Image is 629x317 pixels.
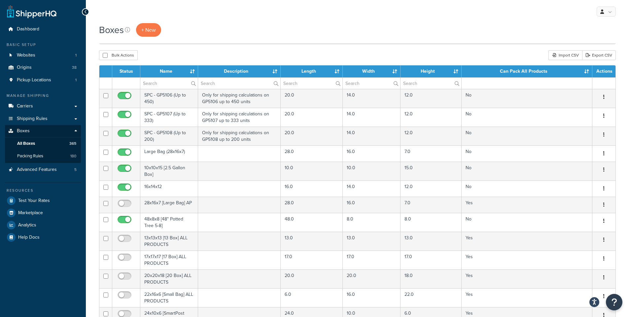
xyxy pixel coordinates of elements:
span: Pickup Locations [17,77,51,83]
td: 13.0 [401,232,462,251]
th: Actions [592,65,615,77]
td: 14.0 [343,127,401,145]
td: 17.0 [281,251,343,269]
td: Yes [462,251,592,269]
button: Bulk Actions [99,50,138,60]
th: Height : activate to sort column ascending [401,65,462,77]
li: Advanced Features [5,164,81,176]
a: All Boxes 365 [5,138,81,150]
span: Boxes [17,128,30,134]
td: 20.0 [281,127,343,145]
a: Packing Rules 180 [5,150,81,162]
a: Carriers [5,100,81,112]
td: 14.0 [343,108,401,127]
span: Carriers [17,103,33,109]
td: 16.0 [343,145,401,162]
span: 1 [75,53,77,58]
span: Shipping Rules [17,116,48,122]
td: Only for shipping calculations on GP5106 up to 450 units [198,89,281,108]
td: No [462,127,592,145]
a: Dashboard [5,23,81,35]
span: 5 [74,167,77,173]
td: SPC - GP5106 (Up to 450) [140,89,198,108]
td: 7.0 [401,145,462,162]
span: All Boxes [17,141,35,146]
td: 17.0 [401,251,462,269]
td: 12.0 [401,127,462,145]
li: Boxes [5,125,81,163]
li: Websites [5,49,81,61]
div: Manage Shipping [5,93,81,99]
td: 13.0 [343,232,401,251]
span: + New [141,26,156,34]
td: 10.0 [343,162,401,180]
th: Can Pack All Products : activate to sort column ascending [462,65,592,77]
div: Import CSV [548,50,582,60]
a: Origins 38 [5,61,81,74]
span: Marketplace [18,210,43,216]
span: 38 [72,65,77,70]
button: Open Resource Center [606,294,622,310]
span: 180 [70,153,76,159]
a: Shipping Rules [5,113,81,125]
td: 22.0 [401,288,462,307]
li: Test Your Rates [5,195,81,207]
span: Analytics [18,222,36,228]
th: Width : activate to sort column ascending [343,65,401,77]
input: Search [140,78,198,89]
td: Only for shipping calculations on GP5107 up to 333 units [198,108,281,127]
td: No [462,162,592,180]
td: 14.0 [343,180,401,197]
td: 12.0 [401,180,462,197]
td: 8.0 [401,213,462,232]
td: No [462,180,592,197]
a: Analytics [5,219,81,231]
td: 12.0 [401,108,462,127]
div: Basic Setup [5,42,81,48]
li: Pickup Locations [5,74,81,86]
a: Advanced Features 5 [5,164,81,176]
td: 6.0 [281,288,343,307]
td: No [462,89,592,108]
input: Search [401,78,461,89]
a: + New [136,23,161,37]
span: 1 [75,77,77,83]
td: Only for shipping calculations on GP5108 up to 200 units [198,127,281,145]
th: Name : activate to sort column ascending [140,65,198,77]
td: No [462,213,592,232]
td: 20.0 [281,269,343,288]
td: SPC - GP5108 (Up to 200) [140,127,198,145]
td: 8.0 [343,213,401,232]
td: 28.0 [281,145,343,162]
td: 20.0 [281,89,343,108]
a: Marketplace [5,207,81,219]
a: ShipperHQ Home [7,5,56,18]
li: Origins [5,61,81,74]
th: Length : activate to sort column ascending [281,65,343,77]
td: 15.0 [401,162,462,180]
td: 28x16x7 [Large Bag] AP [140,197,198,213]
td: 16.0 [343,197,401,213]
h1: Boxes [99,23,124,36]
td: 10x10x15 [2.5 Gallon Box] [140,162,198,180]
td: 20x20x18 [20 Box] ALL PRODUCTS [140,269,198,288]
td: 13x13x13 [13 Box] ALL PRODUCTS [140,232,198,251]
td: 20.0 [281,108,343,127]
td: 12.0 [401,89,462,108]
td: Large Bag (28x16x7) [140,145,198,162]
input: Search [198,78,281,89]
span: Help Docs [18,235,40,240]
td: SPC - GP5107 (Up to 333) [140,108,198,127]
td: 7.0 [401,197,462,213]
td: 16x14x12 [140,180,198,197]
td: 16.0 [281,180,343,197]
input: Search [343,78,400,89]
td: Yes [462,232,592,251]
td: 48x8x8 [48" Potted Tree 5-8] [140,213,198,232]
td: 13.0 [281,232,343,251]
